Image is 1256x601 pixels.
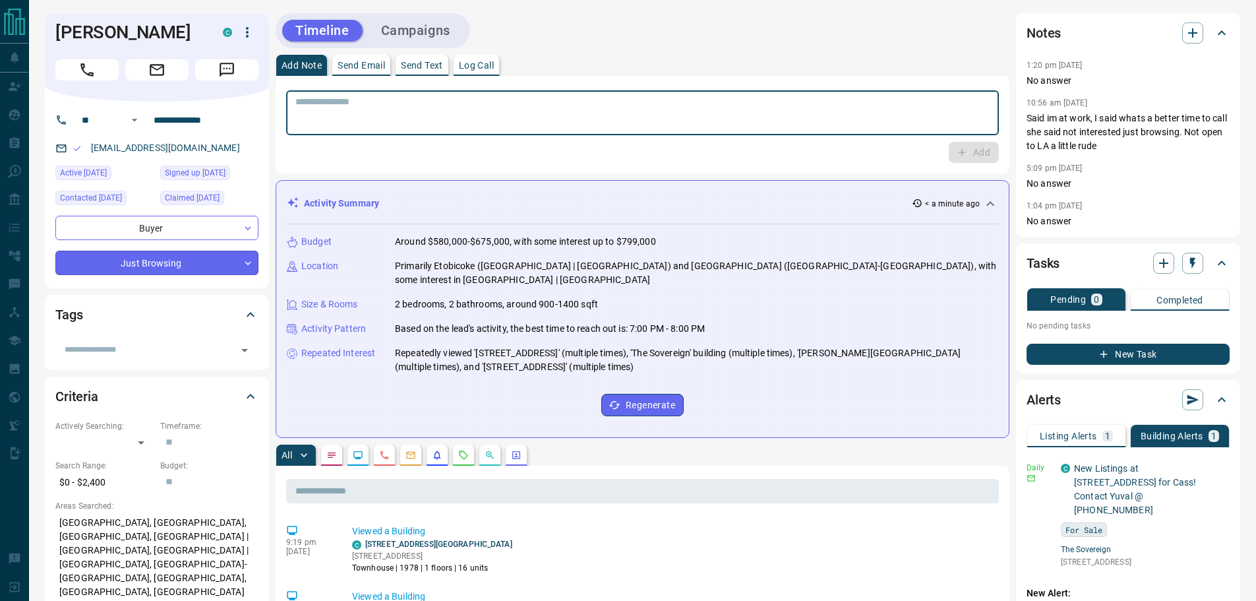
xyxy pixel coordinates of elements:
span: Message [195,59,258,80]
button: New Task [1027,344,1230,365]
p: $0 - $2,400 [55,472,154,493]
h1: [PERSON_NAME] [55,22,203,43]
button: Open [127,112,142,128]
svg: Calls [379,450,390,460]
div: condos.ca [223,28,232,37]
p: Repeated Interest [301,346,375,360]
div: Just Browsing [55,251,258,275]
p: Send Text [401,61,443,70]
p: Timeframe: [160,420,258,432]
p: New Alert: [1027,586,1230,600]
div: condos.ca [352,540,361,550]
p: Viewed a Building [352,524,994,538]
span: For Sale [1065,523,1102,536]
p: Send Email [338,61,385,70]
p: Areas Searched: [55,500,258,512]
a: [STREET_ADDRESS][GEOGRAPHIC_DATA] [365,540,512,549]
p: 0 [1094,295,1099,304]
p: Building Alerts [1141,431,1203,441]
button: Campaigns [368,20,464,42]
p: Said im at work, I said whats a better time to call she said not interested just browsing. Not op... [1027,111,1230,153]
button: Open [235,341,254,360]
div: Buyer [55,216,258,240]
p: Around $580,000-$675,000, with some interest up to $799,000 [395,235,656,249]
div: Tasks [1027,247,1230,279]
p: Budget: [160,460,258,472]
div: Criteria [55,381,258,412]
button: Timeline [282,20,363,42]
button: Regenerate [601,394,684,416]
p: Based on the lead's activity, the best time to reach out is: 7:00 PM - 8:00 PM [395,322,705,336]
p: Activity Pattern [301,322,366,336]
p: 10:56 am [DATE] [1027,98,1087,108]
div: Alerts [1027,384,1230,416]
a: The Sovereign [1061,545,1230,554]
p: Budget [301,235,332,249]
p: Townhouse | 1978 | 1 floors | 16 units [352,562,512,574]
p: Listing Alerts [1040,431,1097,441]
div: Sat May 29 2021 [160,166,258,184]
h2: Tags [55,304,82,325]
p: Location [301,259,338,273]
span: Email [125,59,189,80]
p: Log Call [459,61,494,70]
p: Search Range: [55,460,154,472]
svg: Listing Alerts [432,450,442,460]
p: [STREET_ADDRESS] [1061,556,1230,568]
p: Completed [1156,296,1203,305]
p: Repeatedly viewed '[STREET_ADDRESS]' (multiple times), 'The Sovereign' building (multiple times),... [395,346,998,374]
p: 9:19 pm [286,538,332,547]
div: Activity Summary< a minute ago [287,191,998,216]
svg: Opportunities [485,450,495,460]
p: 1 [1105,431,1110,441]
div: Tags [55,299,258,331]
p: < a minute ago [925,198,980,210]
p: No answer [1027,74,1230,88]
p: Pending [1050,295,1086,304]
h2: Criteria [55,386,98,407]
div: Thu Jun 20 2024 [160,191,258,209]
svg: Requests [458,450,469,460]
div: Notes [1027,17,1230,49]
p: Size & Rooms [301,298,358,311]
h2: Notes [1027,22,1061,44]
span: Call [55,59,119,80]
span: Contacted [DATE] [60,191,122,205]
p: 1:20 pm [DATE] [1027,61,1083,70]
p: Daily [1027,462,1053,474]
a: New Listings at [STREET_ADDRESS] for Cass! Contact Yuval @ [PHONE_NUMBER] [1074,463,1196,515]
div: condos.ca [1061,464,1070,473]
p: [DATE] [286,547,332,556]
svg: Emails [405,450,416,460]
a: [EMAIL_ADDRESS][DOMAIN_NAME] [91,142,240,153]
p: Primarily Etobicoke ([GEOGRAPHIC_DATA] | [GEOGRAPHIC_DATA]) and [GEOGRAPHIC_DATA] ([GEOGRAPHIC_DA... [395,259,998,287]
span: Signed up [DATE] [165,166,225,179]
p: All [282,451,292,460]
div: Thu Jun 20 2024 [55,191,154,209]
p: No answer [1027,177,1230,191]
svg: Email Valid [73,144,82,153]
span: Claimed [DATE] [165,191,220,205]
p: Add Note [282,61,322,70]
svg: Notes [326,450,337,460]
p: 5:09 pm [DATE] [1027,164,1083,173]
p: 1:04 pm [DATE] [1027,201,1083,210]
p: Actively Searching: [55,420,154,432]
p: No answer [1027,214,1230,228]
h2: Alerts [1027,389,1061,410]
svg: Agent Actions [511,450,522,460]
p: 2 bedrooms, 2 bathrooms, around 900-1400 sqft [395,298,598,311]
svg: Lead Browsing Activity [353,450,363,460]
p: Activity Summary [304,197,379,210]
p: [STREET_ADDRESS] [352,550,512,562]
div: Sun Oct 12 2025 [55,166,154,184]
p: No pending tasks [1027,316,1230,336]
p: 1 [1211,431,1216,441]
svg: Email [1027,474,1036,483]
h2: Tasks [1027,253,1060,274]
span: Active [DATE] [60,166,107,179]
